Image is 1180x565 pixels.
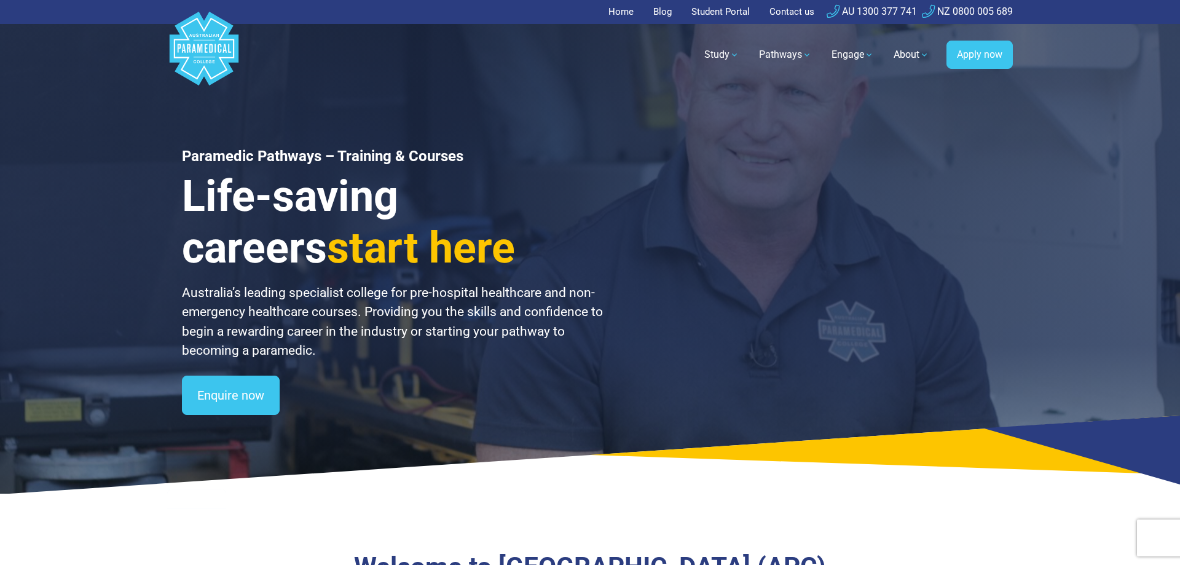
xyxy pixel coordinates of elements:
[946,41,1013,69] a: Apply now
[182,283,605,361] p: Australia’s leading specialist college for pre-hospital healthcare and non-emergency healthcare c...
[327,223,515,273] span: start here
[752,38,819,72] a: Pathways
[697,38,747,72] a: Study
[922,6,1013,17] a: NZ 0800 005 689
[886,38,937,72] a: About
[182,376,280,415] a: Enquire now
[827,6,917,17] a: AU 1300 377 741
[824,38,881,72] a: Engage
[182,148,605,165] h1: Paramedic Pathways – Training & Courses
[182,170,605,274] h3: Life-saving careers
[167,24,241,86] a: Australian Paramedical College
